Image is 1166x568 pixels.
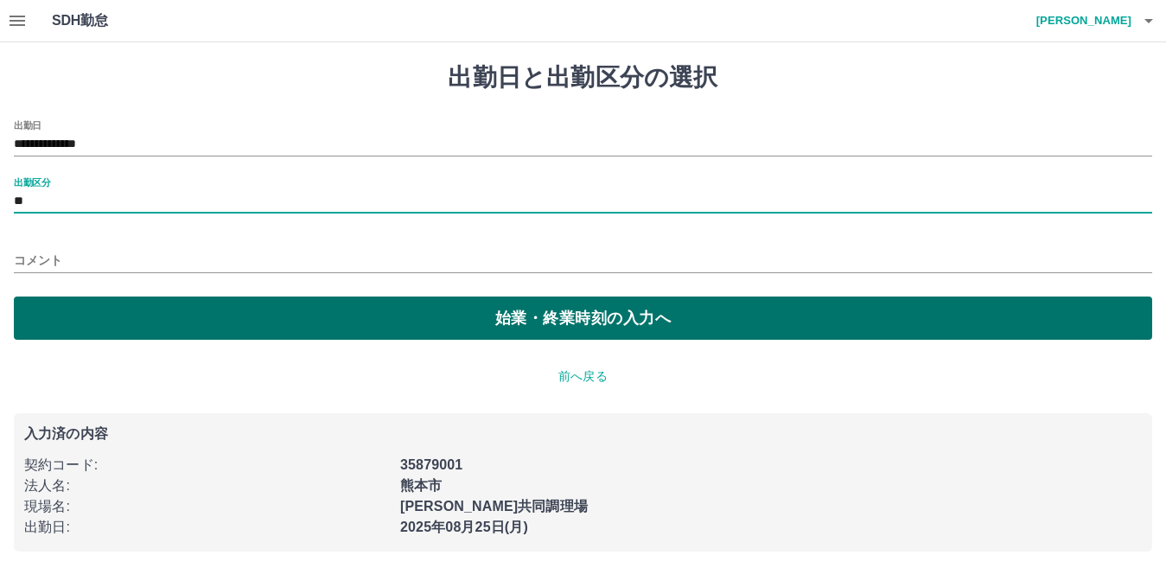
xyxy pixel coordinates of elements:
b: 熊本市 [400,478,442,493]
button: 始業・終業時刻の入力へ [14,297,1152,340]
label: 出勤日 [14,118,41,131]
p: 出勤日 : [24,517,390,538]
b: 35879001 [400,457,462,472]
p: 契約コード : [24,455,390,475]
label: 出勤区分 [14,176,50,188]
p: 入力済の内容 [24,427,1142,441]
b: 2025年08月25日(月) [400,520,528,534]
b: [PERSON_NAME]共同調理場 [400,499,588,514]
p: 現場名 : [24,496,390,517]
p: 法人名 : [24,475,390,496]
h1: 出勤日と出勤区分の選択 [14,63,1152,93]
p: 前へ戻る [14,367,1152,386]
